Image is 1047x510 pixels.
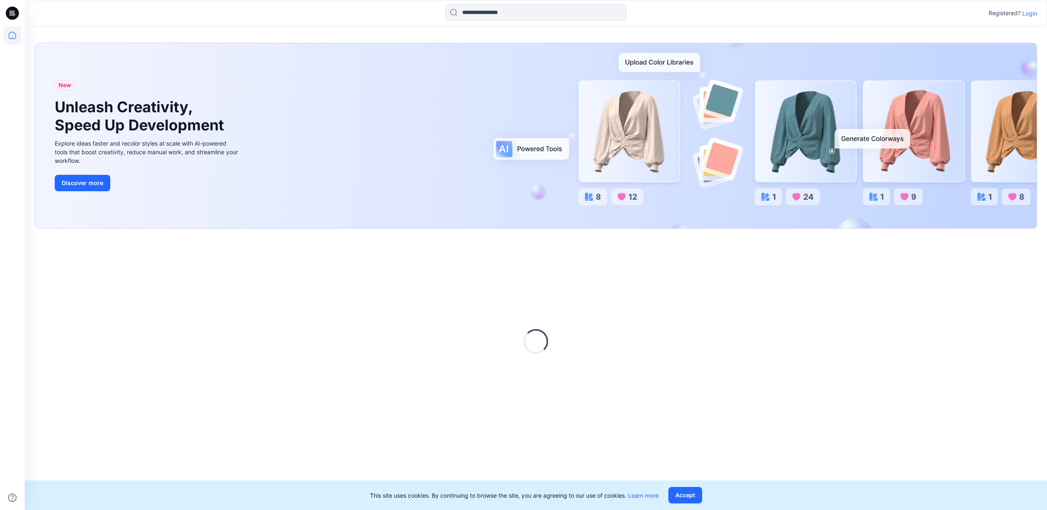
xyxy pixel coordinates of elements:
[55,98,228,134] h1: Unleash Creativity, Speed Up Development
[370,491,658,500] p: This site uses cookies. By continuing to browse the site, you are agreeing to our use of cookies.
[989,8,1021,18] p: Registered?
[668,487,702,503] button: Accept
[58,80,71,90] span: New
[55,175,110,191] button: Discover more
[55,139,240,165] div: Explore ideas faster and recolor styles at scale with AI-powered tools that boost creativity, red...
[628,492,658,499] a: Learn more
[55,175,240,191] a: Discover more
[1022,9,1037,18] p: Login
